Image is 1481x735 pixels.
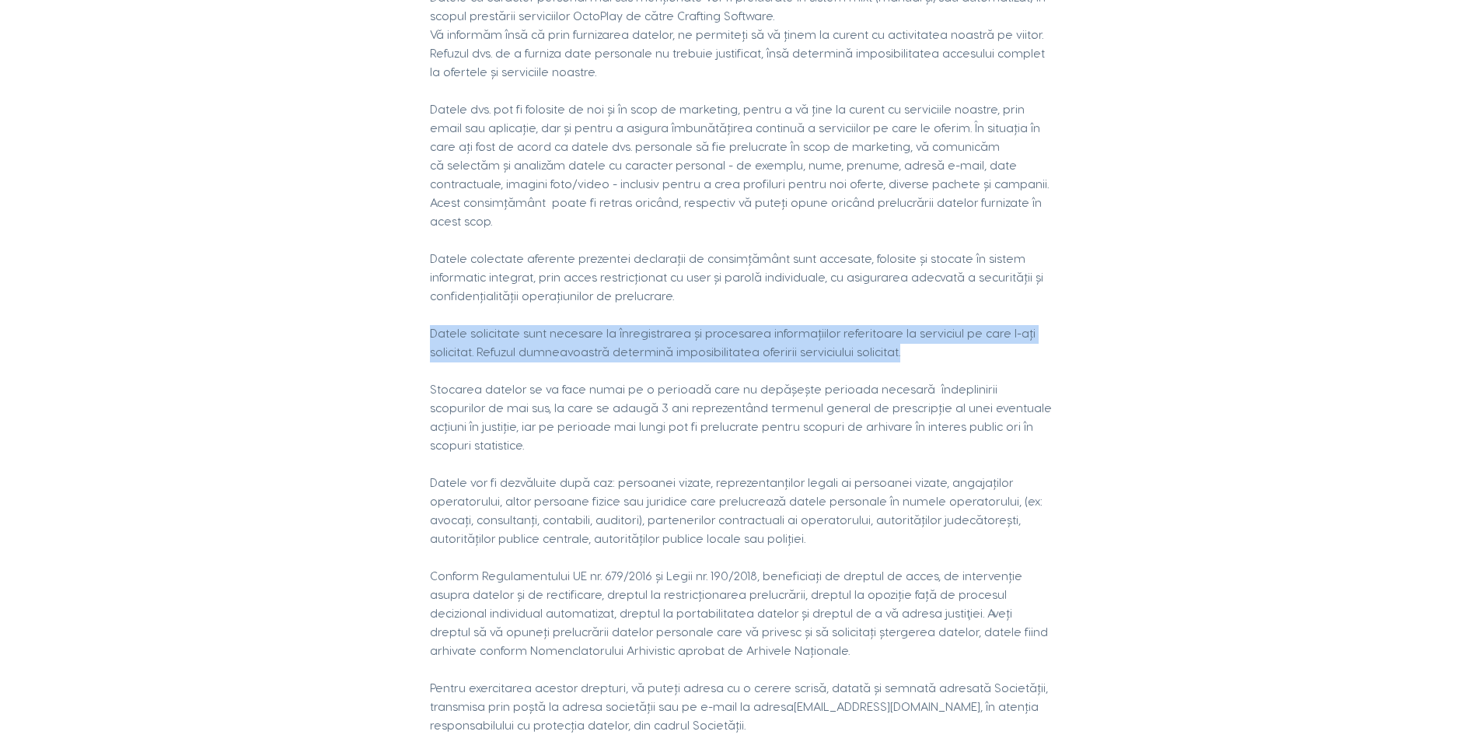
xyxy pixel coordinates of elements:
a: [EMAIL_ADDRESS][DOMAIN_NAME] [794,702,980,713]
p: Datele dvs. pot fi folosite de noi și în scop de marketing, pentru a vă ține la curent cu servici... [430,101,1052,232]
p: Datele vor fi dezvăluite după caz: persoanei vizate, reprezentanților legali ai persoanei vizate,... [430,474,1052,549]
p: Stocarea datelor se va face numai pe o perioadă care nu depășește perioada necesară îndeplinirii ... [430,381,1052,456]
p: Datele colectate aferente prezentei declarații de consimțământ sunt accesate, folosite și stocate... [430,250,1052,306]
p: Conform Regulamentului UE nr. 679/2016 și Legii nr. 190/2018, beneficiați de dreptul de acces, de... [430,568,1052,661]
p: Vă informăm însă că prin furnizarea datelor, ne permiteți să vă ținem la curent cu activitatea no... [430,26,1052,82]
p: Datele solicitate sunt necesare la înregistrarea și procesarea informațiilor referitoare la servi... [430,325,1052,362]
